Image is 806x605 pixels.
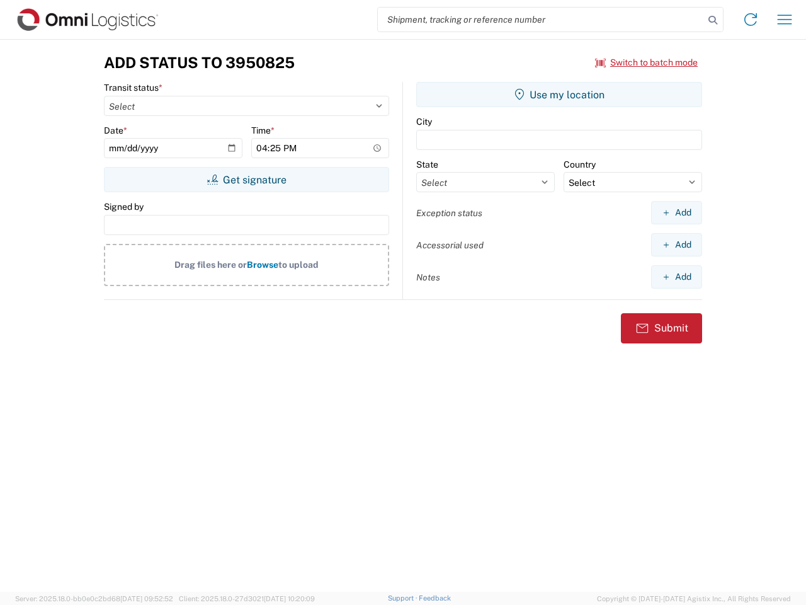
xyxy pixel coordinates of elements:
[174,260,247,270] span: Drag files here or
[564,159,596,170] label: Country
[104,201,144,212] label: Signed by
[251,125,275,136] label: Time
[247,260,278,270] span: Browse
[416,239,484,251] label: Accessorial used
[416,207,482,219] label: Exception status
[419,594,451,602] a: Feedback
[15,595,173,602] span: Server: 2025.18.0-bb0e0c2bd68
[278,260,319,270] span: to upload
[264,595,315,602] span: [DATE] 10:20:09
[120,595,173,602] span: [DATE] 09:52:52
[416,82,702,107] button: Use my location
[416,116,432,127] label: City
[104,167,389,192] button: Get signature
[416,272,440,283] label: Notes
[621,313,702,343] button: Submit
[388,594,419,602] a: Support
[104,82,162,93] label: Transit status
[104,54,295,72] h3: Add Status to 3950825
[651,233,702,256] button: Add
[595,52,698,73] button: Switch to batch mode
[651,265,702,289] button: Add
[104,125,127,136] label: Date
[416,159,438,170] label: State
[378,8,704,32] input: Shipment, tracking or reference number
[597,593,791,604] span: Copyright © [DATE]-[DATE] Agistix Inc., All Rights Reserved
[651,201,702,224] button: Add
[179,595,315,602] span: Client: 2025.18.0-27d3021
